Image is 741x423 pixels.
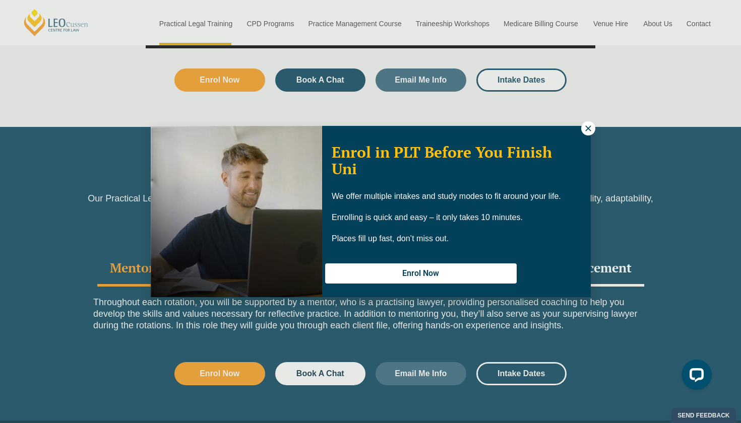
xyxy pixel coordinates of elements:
button: Close [581,121,595,135]
button: Enrol Now [325,263,517,284]
img: Woman in yellow blouse holding folders looking to the right and smiling [151,126,322,297]
span: Places fill up fast, don’t miss out. [332,234,449,243]
span: Enrolling is quick and easy – it only takes 10 minutes. [332,213,523,222]
iframe: LiveChat chat widget [673,356,716,398]
span: Enrol in PLT Before You Finish Uni [332,142,552,179]
span: We offer multiple intakes and study modes to fit around your life. [332,192,561,200]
